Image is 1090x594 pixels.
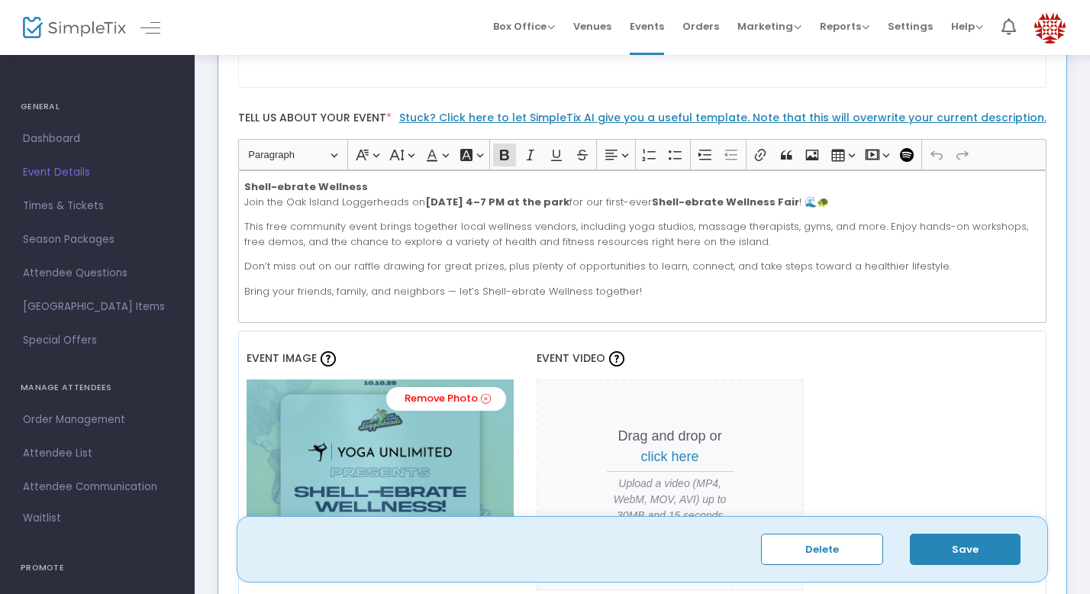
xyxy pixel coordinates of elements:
[238,170,1047,323] div: Rich Text Editor, main
[21,92,174,122] h4: GENERAL
[23,196,172,216] span: Times & Tickets
[951,19,983,34] span: Help
[399,110,1046,125] a: Stuck? Click here to let SimpleTix AI give you a useful template. Note that this will overwrite y...
[244,284,1040,299] p: Bring your friends, family, and neighbors — let’s Shell-ebrate Wellness together!
[652,195,799,209] strong: Shell-ebrate Wellness Fair
[247,379,514,547] img: WellnessFair7910313.png
[888,7,933,46] span: Settings
[910,534,1021,565] button: Save
[23,263,172,283] span: Attendee Questions
[23,230,172,250] span: Season Packages
[244,179,368,194] strong: Shell-ebrate Wellness
[761,534,883,565] button: Delete
[21,373,174,403] h4: MANAGE ATTENDEES
[23,297,172,317] span: [GEOGRAPHIC_DATA] Items
[425,195,569,209] strong: [DATE] 4–7 PM at the park
[573,7,611,46] span: Venues
[238,139,1047,169] div: Editor toolbar
[231,103,1054,139] label: Tell us about your event
[247,350,317,366] span: Event Image
[386,387,506,411] a: Remove Photo
[682,7,719,46] span: Orders
[244,219,1040,249] p: This free community event brings together local wellness vendors, including yoga studios, massage...
[23,163,172,182] span: Event Details
[321,351,336,366] img: question-mark
[537,350,605,366] span: Event Video
[23,477,172,497] span: Attendee Communication
[607,426,734,467] p: Drag and drop or
[23,444,172,463] span: Attendee List
[630,7,664,46] span: Events
[248,146,327,164] span: Paragraph
[820,19,869,34] span: Reports
[493,19,555,34] span: Box Office
[23,331,172,350] span: Special Offers
[23,129,172,149] span: Dashboard
[609,351,624,366] img: question-mark
[21,553,174,583] h4: PROMOTE
[244,179,1040,209] p: Join the Oak Island Loggerheads on for our first-ever ! 🌊🐢
[737,19,801,34] span: Marketing
[607,476,734,540] span: Upload a video (MP4, WebM, MOV, AVI) up to 30MB and 15 seconds long.
[241,143,344,166] button: Paragraph
[641,449,699,464] span: click here
[244,259,1040,274] p: Don’t miss out on our raffle drawing for great prizes, plus plenty of opportunities to learn, con...
[23,511,61,526] span: Waitlist
[23,410,172,430] span: Order Management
